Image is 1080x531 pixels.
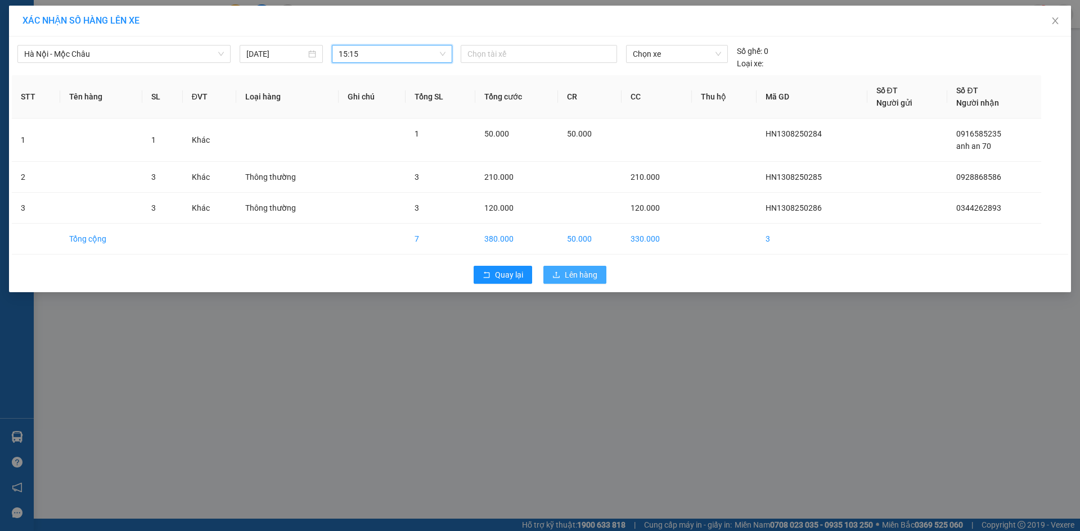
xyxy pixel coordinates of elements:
[565,269,597,281] span: Lên hàng
[12,75,60,119] th: STT
[246,48,306,60] input: 13/08/2025
[12,193,60,224] td: 3
[766,173,822,181] span: HN1308250285
[552,271,560,280] span: upload
[631,203,660,212] span: 120.000
[737,45,768,57] div: 0
[558,224,622,255] td: 50.000
[495,269,523,281] span: Quay lại
[692,75,757,119] th: Thu hộ
[956,173,1001,181] span: 0928868586
[183,119,236,162] td: Khác
[406,75,475,119] th: Tổng SL
[13,20,79,32] span: XUANTRANG
[475,224,558,255] td: 380.000
[24,46,224,62] span: Hà Nội - Mộc Châu
[956,86,978,95] span: Số ĐT
[956,98,999,107] span: Người nhận
[876,98,912,107] span: Người gửi
[22,15,139,26] span: XÁC NHẬN SỐ HÀNG LÊN XE
[474,266,532,284] button: rollbackQuay lại
[766,203,822,212] span: HN1308250286
[151,203,156,212] span: 3
[142,75,182,119] th: SL
[543,266,606,284] button: uploadLên hàng
[956,203,1001,212] span: 0344262893
[28,6,66,18] span: HAIVAN
[483,271,490,280] span: rollback
[631,173,660,181] span: 210.000
[236,193,339,224] td: Thông thường
[339,46,445,62] span: 15:15
[4,79,83,95] span: 0973062204
[757,75,867,119] th: Mã GD
[29,34,65,45] em: Logistics
[757,224,867,255] td: 3
[475,75,558,119] th: Tổng cước
[633,46,721,62] span: Chọn xe
[151,135,156,144] span: 1
[737,57,763,70] span: Loại xe:
[406,224,475,255] td: 7
[415,173,419,181] span: 3
[12,162,60,193] td: 2
[956,142,991,151] span: anh an 70
[183,75,236,119] th: ĐVT
[415,203,419,212] span: 3
[484,129,509,138] span: 50.000
[1051,16,1060,25] span: close
[183,162,236,193] td: Khác
[766,129,822,138] span: HN1308250284
[91,11,164,28] span: VP [GEOGRAPHIC_DATA]
[236,162,339,193] td: Thông thường
[236,75,339,119] th: Loại hàng
[622,75,692,119] th: CC
[113,30,164,40] span: 0943559551
[956,129,1001,138] span: 0916585235
[339,75,406,119] th: Ghi chú
[4,71,39,79] span: Người nhận:
[1039,6,1071,37] button: Close
[151,173,156,181] span: 3
[484,173,514,181] span: 210.000
[876,86,898,95] span: Số ĐT
[737,45,762,57] span: Số ghế:
[4,64,34,71] span: Người gửi:
[183,193,236,224] td: Khác
[12,119,60,162] td: 1
[60,75,142,119] th: Tên hàng
[567,129,592,138] span: 50.000
[622,224,692,255] td: 330.000
[484,203,514,212] span: 120.000
[60,224,142,255] td: Tổng cộng
[558,75,622,119] th: CR
[415,129,419,138] span: 1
